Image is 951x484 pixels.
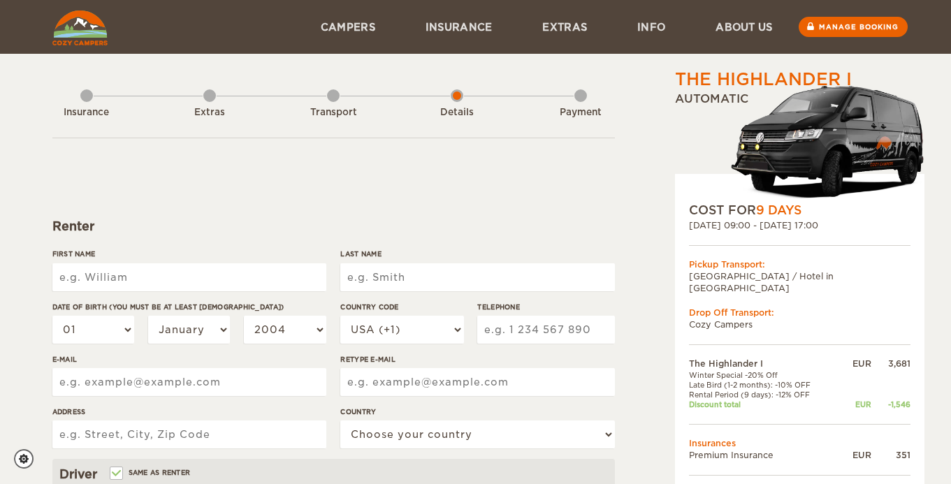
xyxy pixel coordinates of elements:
[839,449,871,461] div: EUR
[340,302,463,312] label: Country Code
[689,399,839,409] td: Discount total
[14,449,43,469] a: Cookie settings
[871,399,910,409] div: -1,546
[689,318,910,330] td: Cozy Campers
[689,380,839,390] td: Late Bird (1-2 months): -10% OFF
[689,358,839,369] td: The Highlander I
[340,406,614,417] label: Country
[340,368,614,396] input: e.g. example@example.com
[340,354,614,365] label: Retype E-mail
[731,80,924,202] img: stor-stuttur-old-new-5.png
[689,219,910,231] div: [DATE] 09:00 - [DATE] 17:00
[52,218,615,235] div: Renter
[111,466,191,479] label: Same as renter
[689,370,839,380] td: Winter Special -20% Off
[477,316,614,344] input: e.g. 1 234 567 890
[839,399,871,409] div: EUR
[871,358,910,369] div: 3,681
[839,358,871,369] div: EUR
[689,258,910,270] div: Pickup Transport:
[52,263,326,291] input: e.g. William
[419,106,495,119] div: Details
[689,307,910,318] div: Drop Off Transport:
[52,249,326,259] label: First Name
[689,202,910,219] div: COST FOR
[756,203,801,217] span: 9 Days
[111,470,120,479] input: Same as renter
[675,91,924,202] div: Automatic
[52,354,326,365] label: E-mail
[689,390,839,399] td: Rental Period (9 days): -12% OFF
[340,263,614,291] input: e.g. Smith
[52,368,326,396] input: e.g. example@example.com
[52,420,326,448] input: e.g. Street, City, Zip Code
[689,449,839,461] td: Premium Insurance
[675,68,852,91] div: The Highlander I
[871,449,910,461] div: 351
[48,106,125,119] div: Insurance
[799,17,908,37] a: Manage booking
[340,249,614,259] label: Last Name
[59,466,608,483] div: Driver
[477,302,614,312] label: Telephone
[52,406,326,417] label: Address
[52,302,326,312] label: Date of birth (You must be at least [DEMOGRAPHIC_DATA])
[689,437,910,449] td: Insurances
[542,106,619,119] div: Payment
[52,10,108,45] img: Cozy Campers
[171,106,248,119] div: Extras
[295,106,372,119] div: Transport
[689,270,910,294] td: [GEOGRAPHIC_DATA] / Hotel in [GEOGRAPHIC_DATA]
